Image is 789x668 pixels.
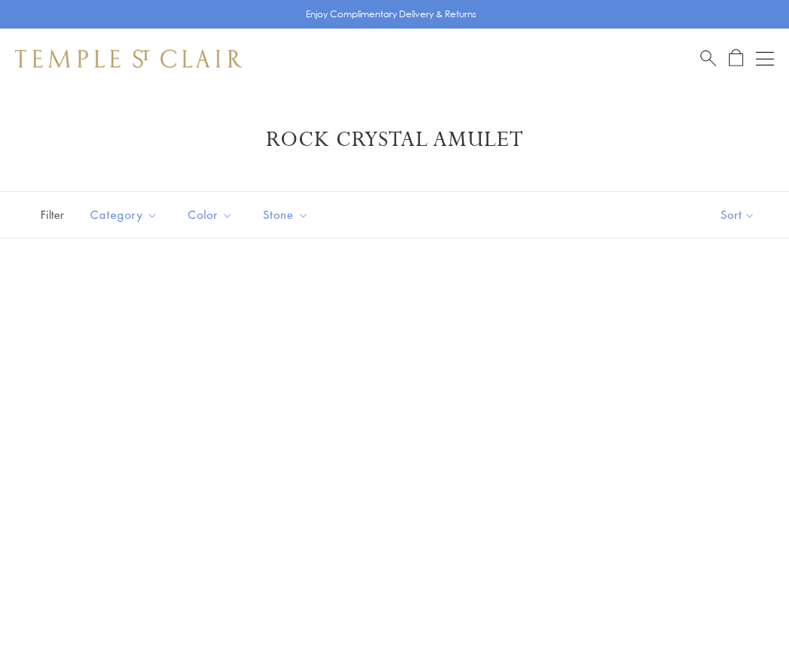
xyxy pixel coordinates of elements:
[729,49,743,68] a: Open Shopping Bag
[79,198,169,232] button: Category
[255,205,320,224] span: Stone
[756,50,774,68] button: Open navigation
[180,205,244,224] span: Color
[687,192,789,238] button: Show sort by
[38,126,751,153] h1: Rock Crystal Amulet
[306,7,476,22] p: Enjoy Complimentary Delivery & Returns
[700,49,716,68] a: Search
[83,205,169,224] span: Category
[177,198,244,232] button: Color
[15,50,242,68] img: Temple St. Clair
[252,198,320,232] button: Stone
